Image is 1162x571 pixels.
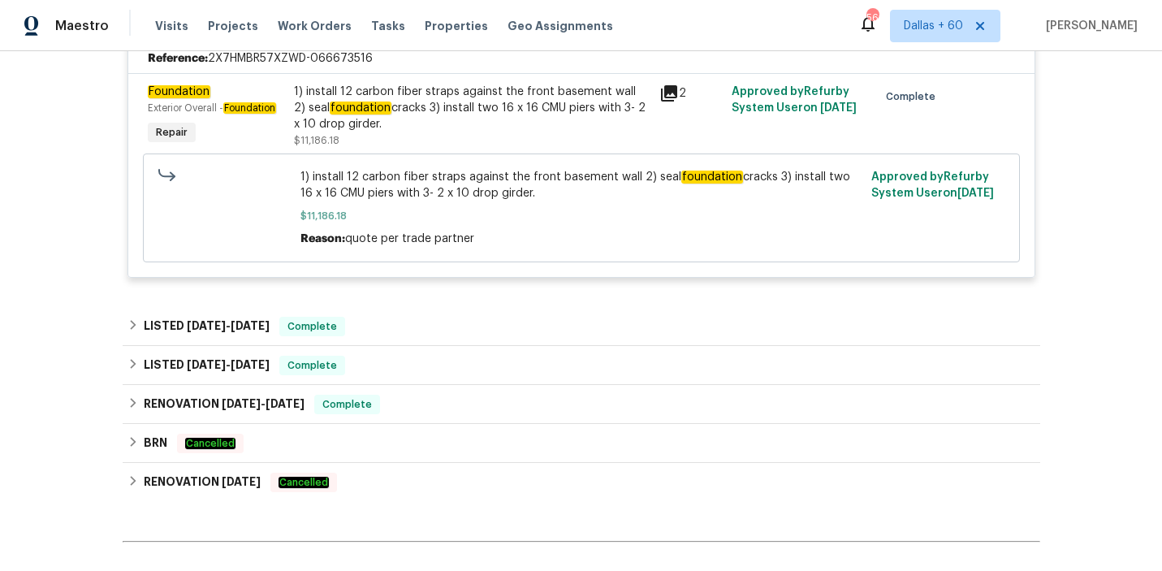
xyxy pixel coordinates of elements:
span: $11,186.18 [300,208,862,224]
em: foundation [330,102,391,115]
span: 1) install 12 carbon fiber straps against the front basement wall 2) seal cracks 3) install two 1... [300,169,862,201]
span: Reason: [300,233,345,244]
span: Complete [281,318,343,335]
span: Complete [316,396,378,413]
span: Visits [155,18,188,34]
span: [DATE] [222,398,261,409]
span: Projects [208,18,258,34]
div: RENOVATION [DATE]Cancelled [123,463,1040,502]
div: BRN Cancelled [123,424,1040,463]
em: Foundation [148,85,210,98]
span: Repair [149,124,194,141]
em: Cancelled [185,438,235,449]
span: Maestro [55,18,109,34]
span: [DATE] [231,359,270,370]
h6: LISTED [144,356,270,375]
h6: BRN [144,434,167,453]
span: Approved by Refurby System User on [871,171,994,199]
span: Complete [281,357,343,374]
span: [PERSON_NAME] [1039,18,1138,34]
em: foundation [681,171,743,184]
h6: RENOVATION [144,395,305,414]
div: 2 [659,84,723,103]
span: - [187,320,270,331]
span: [DATE] [266,398,305,409]
span: [DATE] [820,102,857,114]
span: Approved by Refurby System User on [732,86,857,114]
span: [DATE] [957,188,994,199]
span: - [222,398,305,409]
div: 1) install 12 carbon fiber straps against the front basement wall 2) seal cracks 3) install two 1... [294,84,650,132]
em: Cancelled [279,477,329,488]
span: [DATE] [231,320,270,331]
span: Work Orders [278,18,352,34]
span: - [187,359,270,370]
span: [DATE] [222,476,261,487]
div: LISTED [DATE]-[DATE]Complete [123,307,1040,346]
span: [DATE] [187,320,226,331]
div: LISTED [DATE]-[DATE]Complete [123,346,1040,385]
div: RENOVATION [DATE]-[DATE]Complete [123,385,1040,424]
span: Exterior Overall - [148,103,276,113]
h6: RENOVATION [144,473,261,492]
b: Reference: [148,50,208,67]
span: quote per trade partner [345,233,474,244]
h6: LISTED [144,317,270,336]
span: Properties [425,18,488,34]
span: Dallas + 60 [904,18,963,34]
div: 2X7HMBR57XZWD-066673516 [128,44,1035,73]
span: Geo Assignments [508,18,613,34]
span: Complete [886,89,942,105]
span: $11,186.18 [294,136,339,145]
span: Tasks [371,20,405,32]
div: 562 [866,10,878,26]
em: Foundation [223,102,276,114]
span: [DATE] [187,359,226,370]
